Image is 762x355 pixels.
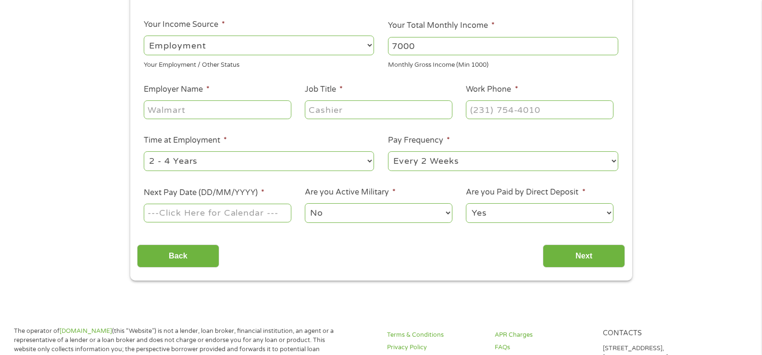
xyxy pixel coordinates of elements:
label: Your Total Monthly Income [388,21,495,31]
label: Job Title [305,85,343,95]
label: Next Pay Date (DD/MM/YYYY) [144,188,264,198]
input: Back [137,245,219,268]
input: (231) 754-4010 [466,100,613,119]
label: Work Phone [466,85,518,95]
h4: Contacts [603,329,699,338]
div: Monthly Gross Income (Min 1000) [388,57,618,70]
a: APR Charges [495,331,591,340]
input: ---Click Here for Calendar --- [144,204,291,222]
label: Pay Frequency [388,135,450,146]
label: Employer Name [144,85,210,95]
input: Walmart [144,100,291,119]
label: Your Income Source [144,20,225,30]
input: Cashier [305,100,452,119]
label: Time at Employment [144,135,227,146]
a: FAQs [495,343,591,352]
a: [DOMAIN_NAME] [60,327,112,335]
a: Terms & Conditions [387,331,483,340]
input: Next [543,245,625,268]
div: Your Employment / Other Status [144,57,374,70]
label: Are you Paid by Direct Deposit [466,187,585,197]
a: Privacy Policy [387,343,483,352]
label: Are you Active Military [305,187,396,197]
input: 1800 [388,37,618,55]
